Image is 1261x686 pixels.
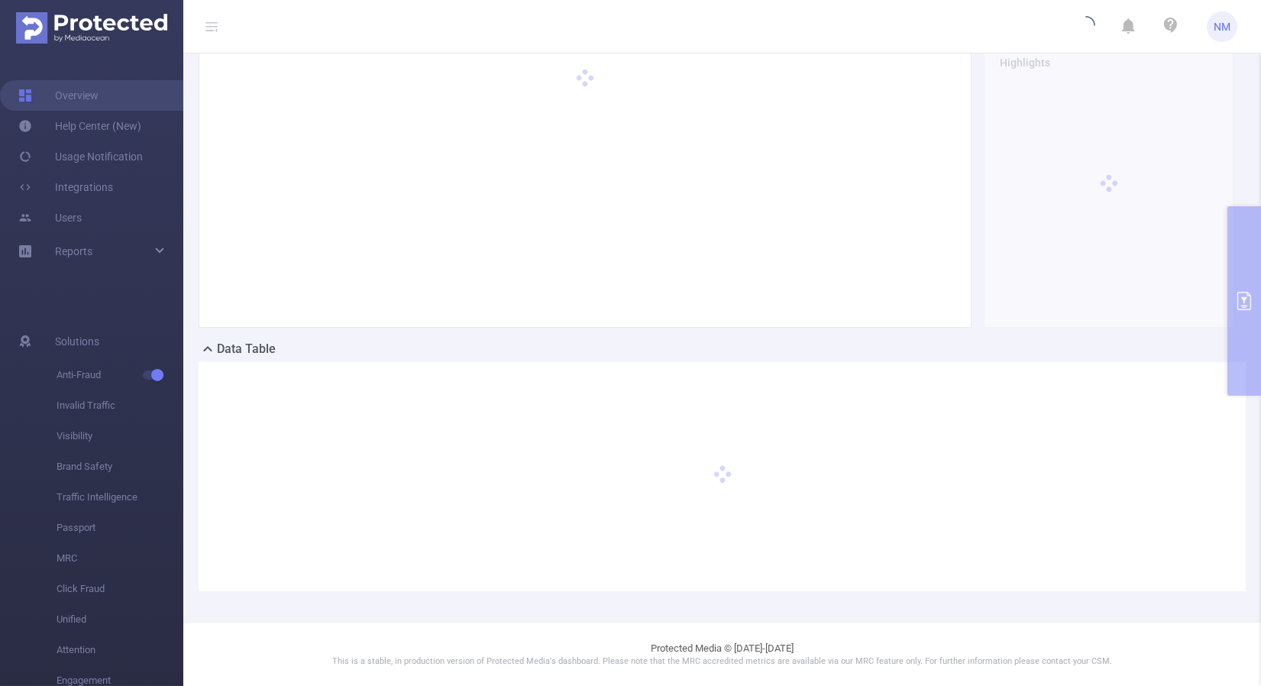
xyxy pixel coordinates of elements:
span: Attention [57,635,183,665]
a: Overview [18,80,99,111]
span: Anti-Fraud [57,360,183,390]
span: Traffic Intelligence [57,482,183,513]
span: NM [1214,11,1230,42]
span: Brand Safety [57,451,183,482]
span: Passport [57,513,183,543]
i: icon: loading [1077,16,1095,37]
span: Reports [55,245,92,257]
a: Integrations [18,172,113,202]
span: Visibility [57,421,183,451]
a: Reports [55,236,92,267]
span: Solutions [55,326,99,357]
span: Invalid Traffic [57,390,183,421]
span: Unified [57,604,183,635]
span: Click Fraud [57,574,183,604]
h2: Data Table [217,340,276,358]
img: Protected Media [16,12,167,44]
a: Users [18,202,82,233]
p: This is a stable, in production version of Protected Media's dashboard. Please note that the MRC ... [221,655,1223,668]
a: Help Center (New) [18,111,141,141]
a: Usage Notification [18,141,143,172]
span: MRC [57,543,183,574]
